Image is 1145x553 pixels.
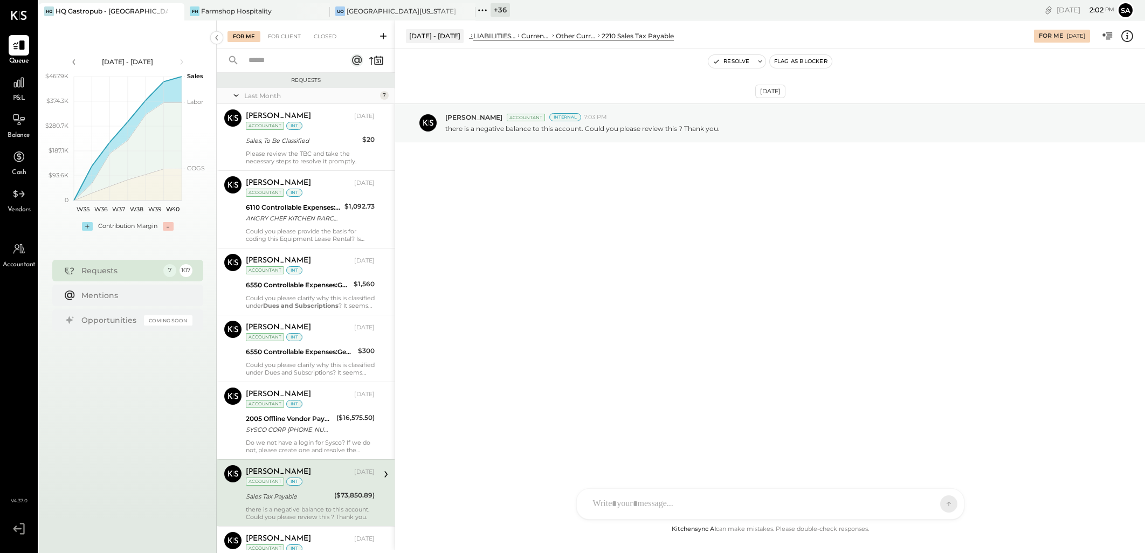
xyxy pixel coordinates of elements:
div: int [286,266,302,274]
div: copy link [1043,4,1054,16]
div: [PERSON_NAME] [246,534,311,544]
div: Could you please provide the basis for coding this Equipment Lease Rental? Is there any supportin... [246,227,375,243]
div: [DATE] - [DATE] [82,57,174,66]
div: 6110 Controllable Expenses:Direct Operating Expenses:Equipment Lease Rental [246,202,341,213]
div: Opportunities [81,315,139,326]
div: Accountant [246,266,284,274]
div: ($73,850.89) [334,490,375,501]
a: Accountant [1,239,37,270]
text: $93.6K [49,171,68,179]
div: [DATE] [1067,32,1085,40]
div: Last Month [244,91,377,100]
text: W37 [112,205,125,213]
div: [DATE] [354,112,375,121]
div: + 36 [491,3,510,17]
a: Cash [1,147,37,178]
a: Queue [1,35,37,66]
a: P&L [1,72,37,103]
div: [PERSON_NAME] [246,178,311,189]
div: Other Current Liabilities [556,31,596,40]
div: 2005 Offline Vendor Payments [246,413,333,424]
text: W38 [130,205,143,213]
div: [PERSON_NAME] [246,322,311,333]
span: P&L [13,94,25,103]
div: [GEOGRAPHIC_DATA][US_STATE] [347,6,456,16]
div: there is a negative balance to this account. Could you please review this ? Thank you. [246,506,375,521]
div: int [286,189,302,197]
text: W35 [76,205,89,213]
span: 7:03 PM [584,113,607,122]
div: Accountant [246,333,284,341]
div: 2210 Sales Tax Payable [602,31,674,40]
span: Cash [12,168,26,178]
text: $280.7K [45,122,68,129]
text: $374.3K [46,97,68,105]
div: [PERSON_NAME] [246,111,311,122]
div: Closed [308,31,342,42]
div: Accountant [246,122,284,130]
div: Current Liabilities [521,31,550,40]
div: $1,560 [354,279,375,289]
button: Flag as Blocker [770,55,832,68]
div: Accountant [246,544,284,552]
a: Balance [1,109,37,141]
div: HG [44,6,54,16]
div: Internal [549,113,581,121]
div: Farmshop Hospitality [201,6,272,16]
div: Accountant [507,114,545,121]
div: [DATE] [755,85,785,98]
div: For Me [227,31,260,42]
text: COGS [187,164,205,172]
div: Requests [222,77,389,84]
div: Sales, To Be Classified [246,135,359,146]
div: [DATE] [354,468,375,476]
div: SYSCO CORP [PHONE_NUMBER] [GEOGRAPHIC_DATA] [246,424,333,435]
div: Accountant [246,400,284,408]
span: [PERSON_NAME] [445,113,502,122]
div: Uo [335,6,345,16]
strong: Dues and Subscriptions [263,302,339,309]
div: LIABILITIES AND EQUITY [473,31,516,40]
div: Do we not have a login for Sysco? If we do not, please create one and resolve the Offline Vendor ... [246,439,375,454]
span: Queue [9,57,29,66]
text: $187.1K [49,147,68,154]
div: Could you please clarify why this is classified under ? It seems more like insurance or an agreem... [246,294,375,309]
div: int [286,333,302,341]
div: FH [190,6,199,16]
div: [DATE] [1057,5,1114,15]
span: Accountant [3,260,36,270]
div: Contribution Margin [98,222,157,231]
div: 6550 Controllable Expenses:General & Administrative Expenses:Dues and Subscriptions [246,280,350,291]
text: W39 [148,205,161,213]
div: [DATE] [354,535,375,543]
div: + [82,222,93,231]
div: Requests [81,265,158,276]
div: Accountant [246,478,284,486]
div: int [286,122,302,130]
text: Labor [187,98,203,106]
div: $1,092.73 [344,201,375,212]
span: Vendors [8,205,31,215]
button: Sa [1117,2,1134,19]
div: Mentions [81,290,187,301]
div: [PERSON_NAME] [246,389,311,400]
div: Sales Tax Payable [246,491,331,502]
button: Resolve [708,55,754,68]
text: W36 [94,205,107,213]
div: Coming Soon [144,315,192,326]
div: For Client [263,31,306,42]
div: 7 [163,264,176,277]
div: HQ Gastropub - [GEOGRAPHIC_DATA] [56,6,168,16]
div: For Me [1039,32,1063,40]
div: int [286,400,302,408]
div: [PERSON_NAME] [246,467,311,478]
p: there is a negative balance to this account. Could you please review this ? Thank you. [445,124,720,133]
div: 6550 Controllable Expenses:General & Administrative Expenses:Dues and Subscriptions [246,347,355,357]
div: [DATE] [354,390,375,399]
div: [PERSON_NAME] [246,255,311,266]
a: Vendors [1,184,37,215]
div: ANGRY CHEF KITCHEN RARCADIA CA [246,213,341,224]
div: - [163,222,174,231]
div: [DATE] [354,179,375,188]
text: 0 [65,196,68,204]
